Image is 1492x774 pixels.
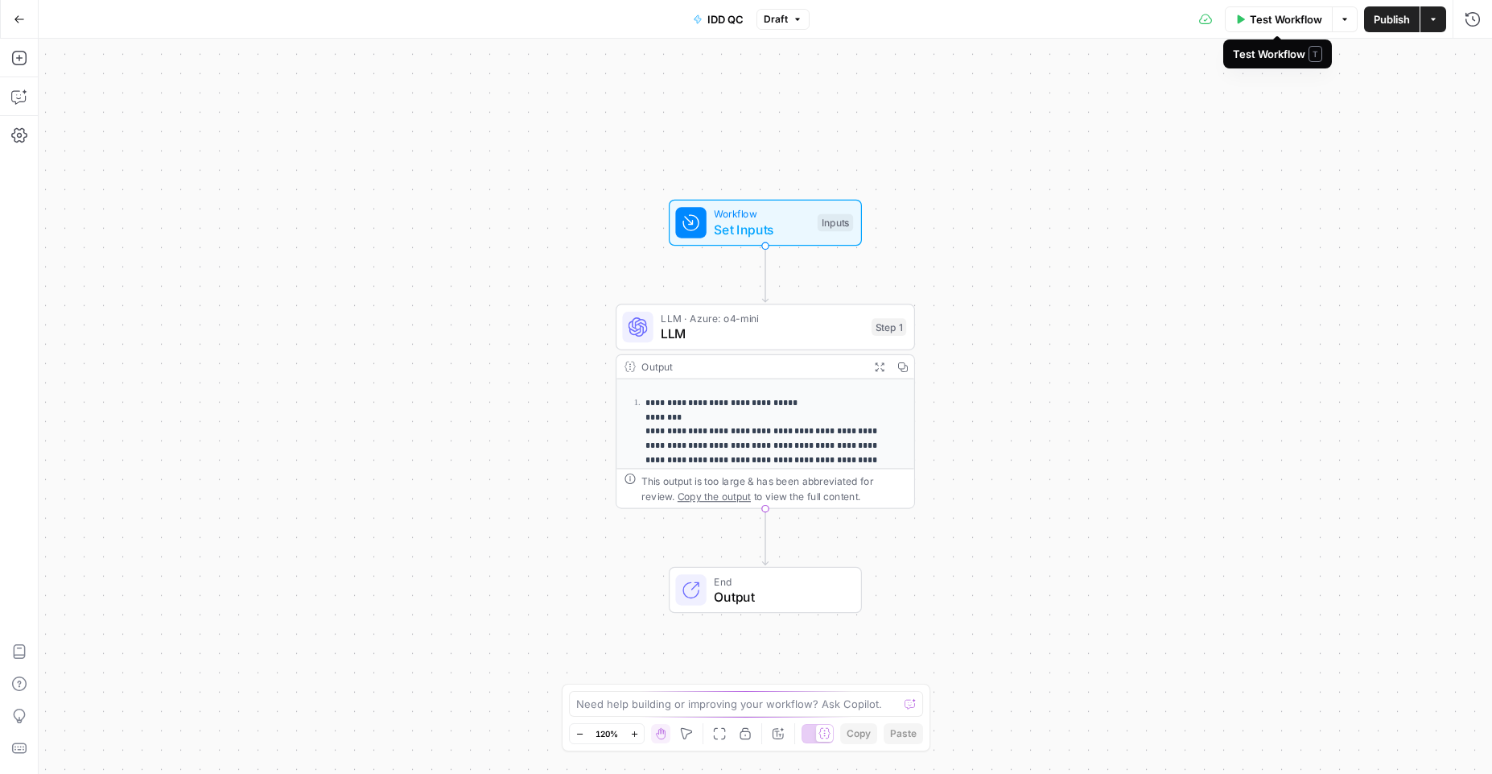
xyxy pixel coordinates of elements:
g: Edge from start to step_1 [762,246,768,302]
button: Copy [840,723,877,744]
button: IDD QC [683,6,753,32]
div: WorkflowSet InputsInputs [616,200,915,246]
span: LLM · Azure: o4-mini [661,311,863,326]
span: LLM [661,325,863,344]
span: Publish [1374,11,1410,27]
span: Test Workflow [1250,11,1322,27]
span: T [1309,46,1322,62]
span: Workflow [714,206,810,221]
div: Inputs [818,214,853,232]
span: Output [714,587,845,606]
button: Draft [756,9,810,30]
span: 120% [596,727,618,740]
span: Draft [764,12,788,27]
div: Step 1 [872,318,906,336]
span: Paste [890,726,917,741]
div: EndOutput [616,567,915,614]
button: Paste [884,723,923,744]
button: Test Workflow [1225,6,1333,32]
span: IDD QC [707,11,744,27]
span: End [714,573,845,589]
g: Edge from step_1 to end [762,509,768,565]
button: Publish [1364,6,1420,32]
div: Test Workflow [1233,46,1322,62]
div: This output is too large & has been abbreviated for review. to view the full content. [641,473,906,503]
span: Copy [847,726,871,741]
div: Output [641,359,862,375]
span: Copy the output [678,490,751,502]
span: Set Inputs [714,220,810,239]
